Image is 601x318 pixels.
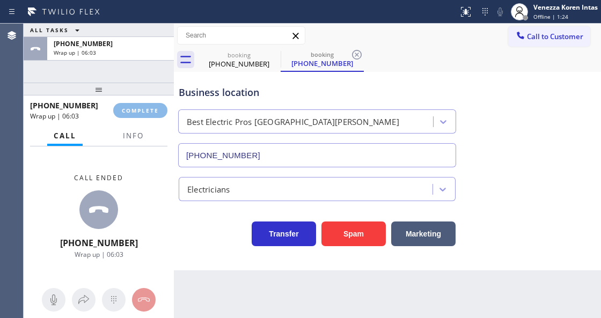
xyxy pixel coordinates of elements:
[42,288,65,312] button: Mute
[74,173,123,182] span: Call ended
[282,58,363,68] div: [PHONE_NUMBER]
[132,288,156,312] button: Hang up
[282,48,363,71] div: (410) 802-8973
[102,288,126,312] button: Open dialpad
[123,131,144,140] span: Info
[178,143,456,167] input: Phone Number
[30,26,69,34] span: ALL TASKS
[47,125,83,146] button: Call
[321,221,386,246] button: Spam
[122,107,159,114] span: COMPLETE
[493,4,508,19] button: Mute
[116,125,150,146] button: Info
[54,49,96,56] span: Wrap up | 06:03
[508,26,590,47] button: Call to Customer
[30,100,98,110] span: [PHONE_NUMBER]
[179,85,456,100] div: Business location
[75,250,123,259] span: Wrap up | 06:03
[30,112,79,121] span: Wrap up | 06:03
[527,32,583,41] span: Call to Customer
[113,103,167,118] button: COMPLETE
[54,131,76,140] span: Call
[54,39,113,48] span: [PHONE_NUMBER]
[187,116,399,128] div: Best Electric Pros [GEOGRAPHIC_DATA][PERSON_NAME]
[178,27,305,44] input: Search
[199,48,280,72] div: (410) 802-8973
[533,13,568,20] span: Offline | 1:24
[60,237,138,249] span: [PHONE_NUMBER]
[199,51,280,59] div: booking
[199,59,280,69] div: [PHONE_NUMBER]
[72,288,96,312] button: Open directory
[391,221,456,246] button: Marketing
[533,3,598,12] div: Venezza Koren Intas
[252,221,316,246] button: Transfer
[282,50,363,58] div: booking
[187,183,230,195] div: Electricians
[24,24,90,36] button: ALL TASKS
